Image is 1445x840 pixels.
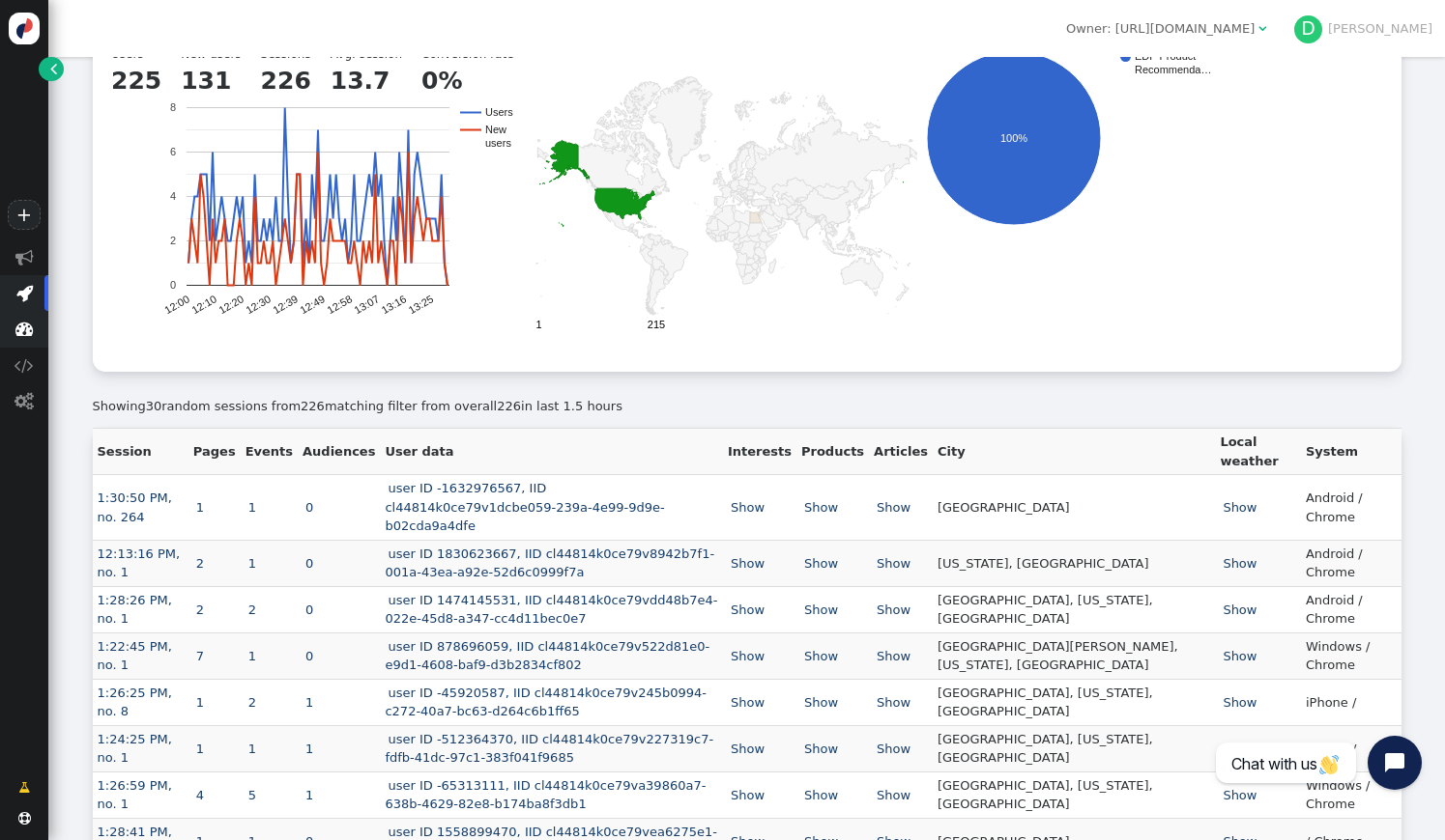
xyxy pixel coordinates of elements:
th: Pages [188,429,241,475]
th: User data [380,429,723,475]
a: Show [1220,602,1259,617]
a: user ID -45920587, IID cl44814k0ce79v245b0994-c272-40a7-bc63-d264c6b1ff65 [385,686,707,719]
a: 1 [303,742,316,756]
svg: A chart. [531,51,917,341]
text: 1 [535,320,541,331]
span: 226 [497,399,521,413]
a: 1 [193,500,207,515]
td: iPhone / [1301,725,1402,771]
a: user ID -512364370, IID cl44814k0ce79v227319c7-fdfb-41dc-97c1-383f041f9685 [385,732,713,766]
b: 13.7 [331,67,390,95]
td: Android / Chrome [1301,586,1402,632]
a: 0 [303,602,316,617]
td: Android / Chrome [1301,475,1402,541]
a: Show [801,742,841,756]
a: 12:13:16 PM, no. 1 [98,546,181,580]
b: 131 [181,67,231,95]
span: 30 [146,399,162,413]
a: Show [801,500,841,515]
div: Showing random sessions from matching filter from overall in last 1.5 hours [93,397,1402,416]
a: Show [728,695,767,710]
div: D [1294,15,1323,44]
b: 225 [111,67,161,95]
a: Show [728,500,767,515]
a: Show [874,695,913,710]
th: City [933,429,1215,475]
th: Audiences [298,429,380,475]
text: Users [485,107,513,119]
a: Show [874,556,913,571]
th: Articles [869,429,933,475]
a: + [8,200,41,230]
td: Windows / Chrome [1301,771,1402,818]
a: D[PERSON_NAME] [1294,21,1432,36]
a: Show [1220,742,1259,756]
td: iPhone / [1301,679,1402,725]
a: 5 [246,788,259,802]
td: [GEOGRAPHIC_DATA] [933,475,1215,541]
th: Events [241,429,298,475]
span:  [15,320,34,338]
text: 215 [647,320,664,331]
span:  [14,392,34,410]
a: Show [1220,500,1259,515]
a: 2 [246,695,259,710]
a: Show [728,556,767,571]
a: 0 [303,556,316,571]
text: users [485,138,511,150]
a: 1 [246,649,259,663]
a: Show [1220,695,1259,710]
b: 226 [261,67,311,95]
a: 2 [193,602,207,617]
a: 0 [303,500,316,515]
text: Recommenda… [1135,65,1211,76]
a: 1:22:45 PM, no. 1 [98,639,172,673]
b: 0% [421,67,462,95]
a: Show [728,602,767,617]
a: Show [801,556,841,571]
svg: A chart. [105,51,531,341]
td: Android / Chrome [1301,540,1402,586]
td: [GEOGRAPHIC_DATA], [US_STATE], [GEOGRAPHIC_DATA] [933,586,1215,632]
a: Show [728,649,767,663]
text: 13:16 [379,293,408,316]
a:  [39,57,63,81]
a: 1 [303,788,316,802]
a: 1 [303,695,316,710]
div: A chart. [924,51,1214,341]
a: 1:26:59 PM, no. 1 [98,778,172,812]
a: Show [874,742,913,756]
a: Show [801,695,841,710]
b: Realtime Visitors [74,237,195,251]
a: Show [1220,788,1259,802]
span:  [16,284,33,302]
div: Users [105,39,1389,359]
span:  [18,812,31,825]
a: 2 [193,556,207,571]
a: Show [728,742,767,756]
a: Show [874,788,913,802]
a: 1:28:26 PM, no. 1 [98,593,172,627]
td: Windows / Chrome [1301,632,1402,679]
span:  [50,59,57,78]
a: 1:30:50 PM, no. 264 [98,490,172,524]
td: [GEOGRAPHIC_DATA], [US_STATE], [GEOGRAPHIC_DATA] [933,771,1215,818]
a: 1 [246,500,259,515]
a: Show [1220,649,1259,663]
img: logo-icon.svg [9,13,41,44]
a: 1 [193,742,207,756]
text: 13:25 [406,293,435,316]
text: 8 [169,102,175,114]
a: 1 [246,556,259,571]
text: 100% [1000,132,1027,144]
td: [GEOGRAPHIC_DATA][PERSON_NAME], [US_STATE], [GEOGRAPHIC_DATA] [933,632,1215,679]
a: Show [874,649,913,663]
a: Show [874,500,913,515]
td: [GEOGRAPHIC_DATA], [US_STATE], [GEOGRAPHIC_DATA] [933,679,1215,725]
a: 1 [246,742,259,756]
text: New [485,125,506,136]
text: 6 [169,147,175,158]
p: View live data about your visitors currently interacting with your website, including their actio... [74,266,360,360]
a: user ID 1474145531, IID cl44814k0ce79vdd48b7e4-022e-45d8-a347-cc4d11bec0e7 [385,593,717,627]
